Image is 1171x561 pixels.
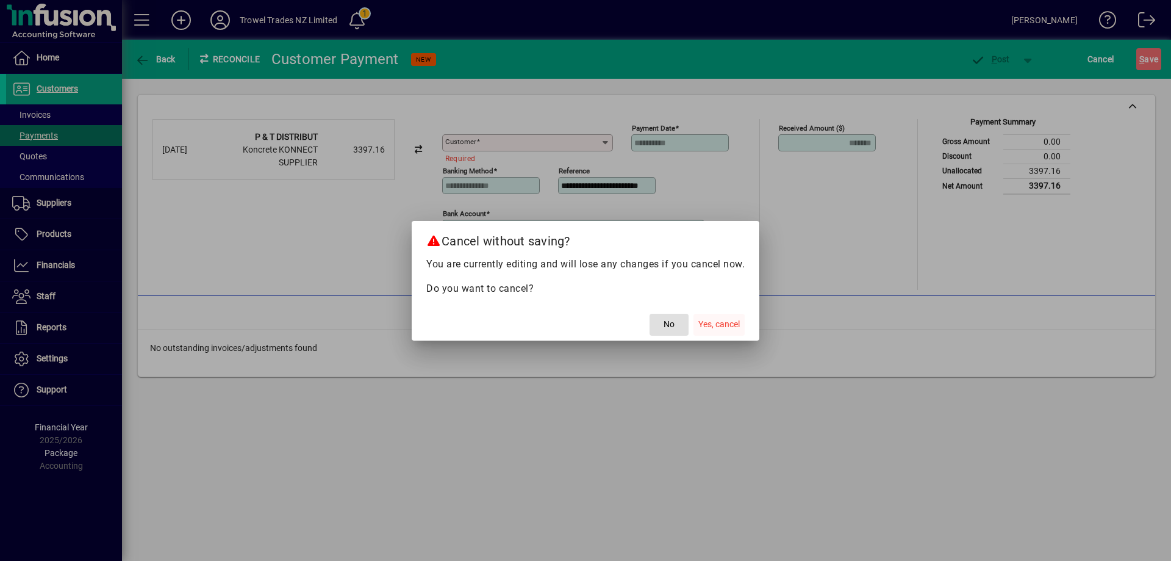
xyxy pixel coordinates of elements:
[664,318,675,331] span: No
[650,314,689,336] button: No
[412,221,759,256] h2: Cancel without saving?
[693,314,745,336] button: Yes, cancel
[426,281,745,296] p: Do you want to cancel?
[698,318,740,331] span: Yes, cancel
[426,257,745,272] p: You are currently editing and will lose any changes if you cancel now.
